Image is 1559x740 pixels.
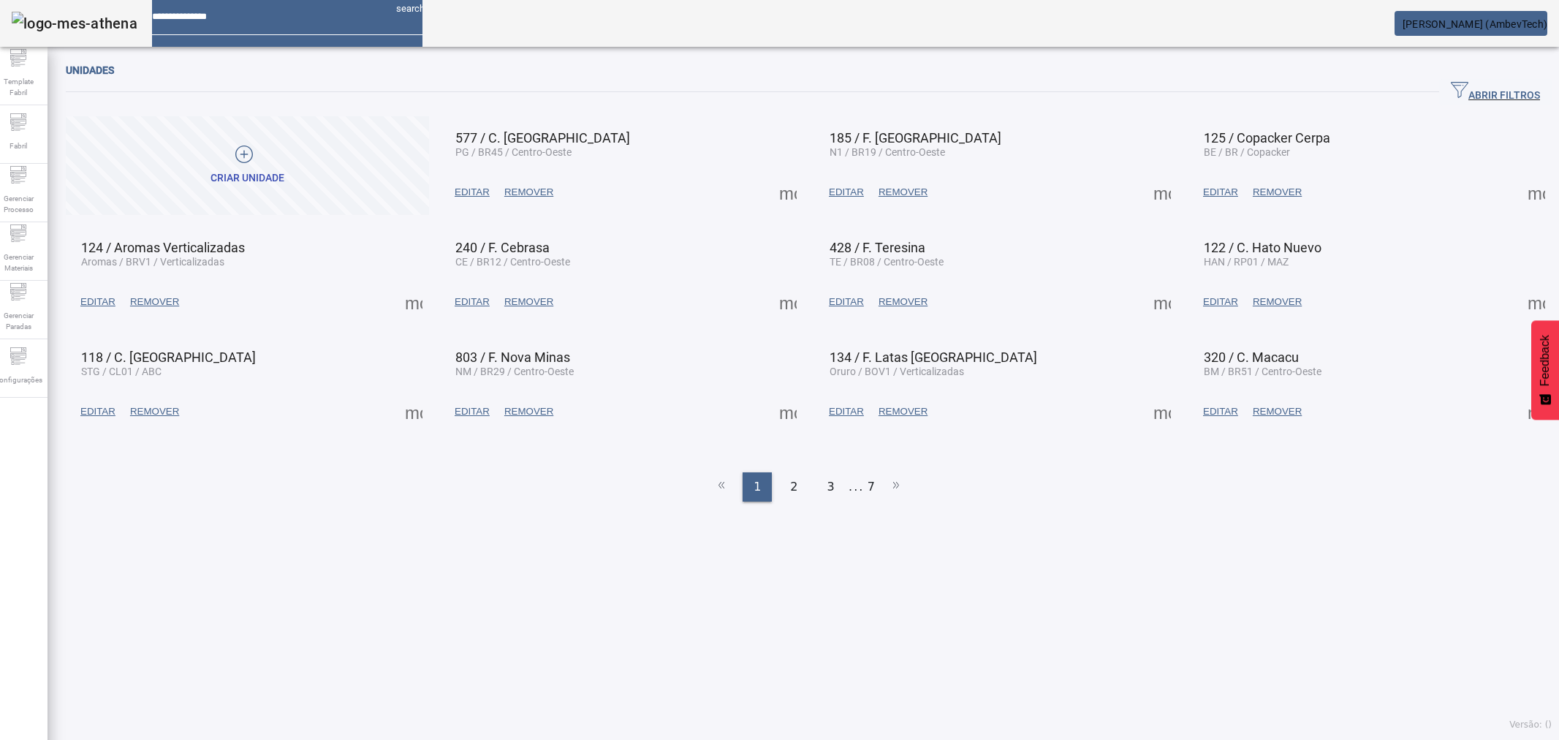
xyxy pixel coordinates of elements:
span: EDITAR [1203,295,1238,309]
button: EDITAR [1196,179,1245,205]
span: REMOVER [130,404,179,419]
button: Mais [1149,289,1175,315]
span: 320 / C. Macacu [1204,350,1299,365]
span: 124 / Aromas Verticalizadas [81,240,245,255]
span: REMOVER [504,295,553,309]
button: Mais [1523,179,1549,205]
button: EDITAR [822,399,871,425]
span: REMOVER [1253,295,1302,309]
li: 7 [868,472,875,502]
span: 134 / F. Latas [GEOGRAPHIC_DATA] [830,350,1037,365]
button: EDITAR [447,179,497,205]
span: N1 / BR19 / Centro-Oeste [830,146,945,158]
span: EDITAR [1203,404,1238,419]
span: EDITAR [829,404,864,419]
span: EDITAR [455,185,490,200]
button: REMOVER [1245,399,1309,425]
button: REMOVER [871,399,935,425]
span: Aromas / BRV1 / Verticalizadas [81,256,224,268]
span: STG / CL01 / ABC [81,366,162,377]
span: CE / BR12 / Centro-Oeste [455,256,570,268]
span: EDITAR [829,185,864,200]
span: 428 / F. Teresina [830,240,925,255]
button: REMOVER [497,179,561,205]
span: REMOVER [879,185,928,200]
span: 577 / C. [GEOGRAPHIC_DATA] [455,130,630,146]
span: 3 [827,478,835,496]
button: Mais [775,399,801,425]
button: Mais [1149,179,1175,205]
button: REMOVER [123,289,186,315]
li: ... [849,472,864,502]
button: Mais [1149,399,1175,425]
button: EDITAR [1196,289,1245,315]
span: REMOVER [1253,404,1302,419]
button: Mais [401,399,427,425]
span: HAN / RP01 / MAZ [1204,256,1289,268]
span: 122 / C. Hato Nuevo [1204,240,1321,255]
button: EDITAR [447,399,497,425]
span: BE / BR / Copacker [1204,146,1290,158]
span: EDITAR [455,404,490,419]
span: REMOVER [879,295,928,309]
span: PG / BR45 / Centro-Oeste [455,146,572,158]
span: Versão: () [1509,720,1552,730]
button: Feedback - Mostrar pesquisa [1531,320,1559,420]
button: REMOVER [871,179,935,205]
button: Criar unidade [66,116,429,215]
button: Mais [1523,399,1549,425]
button: EDITAR [822,179,871,205]
button: EDITAR [73,399,123,425]
span: ABRIR FILTROS [1451,81,1540,103]
button: EDITAR [447,289,497,315]
button: Mais [775,179,801,205]
span: 125 / Copacker Cerpa [1204,130,1330,146]
button: ABRIR FILTROS [1439,79,1552,105]
span: Fabril [5,136,31,156]
button: REMOVER [1245,179,1309,205]
button: Mais [401,289,427,315]
button: EDITAR [73,289,123,315]
span: REMOVER [1253,185,1302,200]
img: logo-mes-athena [12,12,137,35]
button: EDITAR [1196,399,1245,425]
span: 118 / C. [GEOGRAPHIC_DATA] [81,350,256,365]
span: EDITAR [80,295,115,309]
span: 185 / F. [GEOGRAPHIC_DATA] [830,130,1001,146]
button: REMOVER [871,289,935,315]
span: REMOVER [130,295,179,309]
span: 803 / F. Nova Minas [455,350,570,365]
span: EDITAR [455,295,490,309]
div: Criar unidade [210,171,284,186]
span: EDITAR [80,404,115,419]
span: TE / BR08 / Centro-Oeste [830,256,944,268]
span: Oruro / BOV1 / Verticalizadas [830,366,964,377]
span: REMOVER [504,404,553,419]
button: REMOVER [123,399,186,425]
button: Mais [1523,289,1549,315]
button: REMOVER [1245,289,1309,315]
span: EDITAR [1203,185,1238,200]
span: REMOVER [504,185,553,200]
button: REMOVER [497,399,561,425]
button: Mais [775,289,801,315]
span: Feedback [1539,335,1552,386]
span: REMOVER [879,404,928,419]
span: [PERSON_NAME] (AmbevTech) [1403,18,1547,30]
span: 2 [790,478,797,496]
span: Unidades [66,64,114,76]
button: EDITAR [822,289,871,315]
span: BM / BR51 / Centro-Oeste [1204,366,1321,377]
span: NM / BR29 / Centro-Oeste [455,366,574,377]
span: EDITAR [829,295,864,309]
span: 240 / F. Cebrasa [455,240,550,255]
button: REMOVER [497,289,561,315]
